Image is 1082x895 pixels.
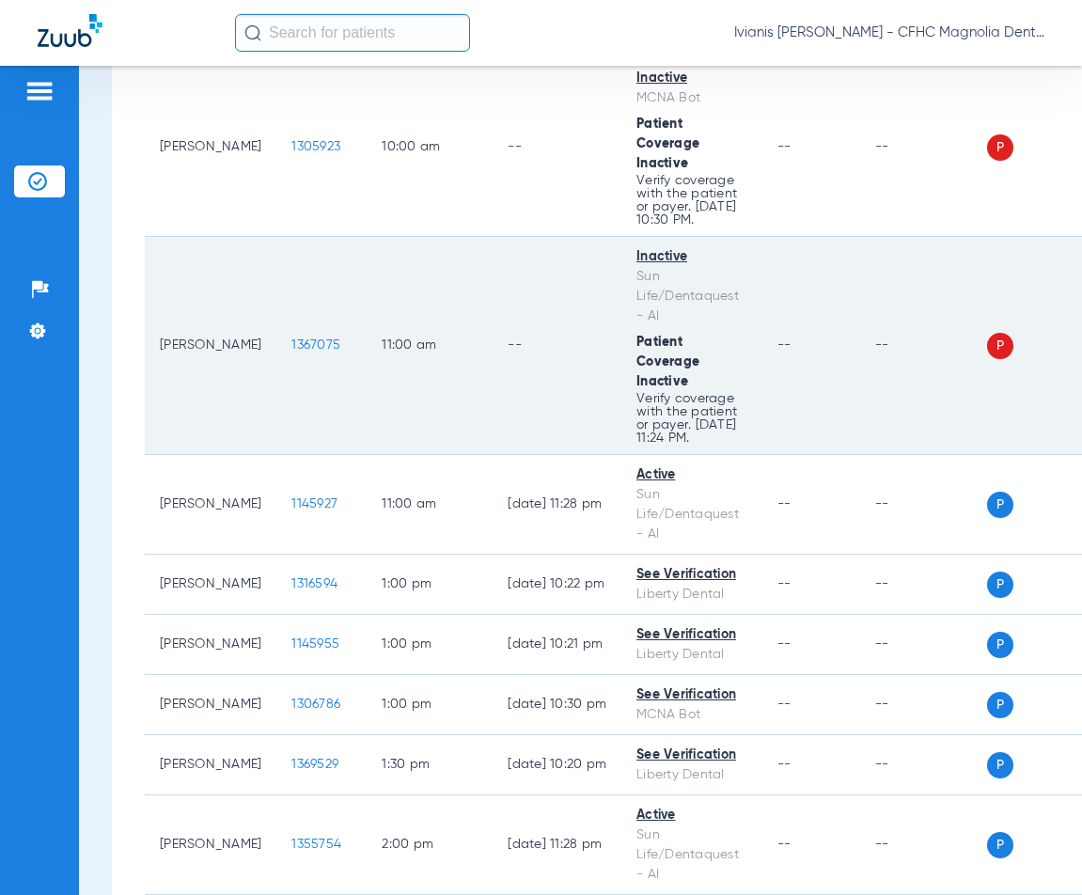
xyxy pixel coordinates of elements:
[291,838,341,851] span: 1355754
[987,692,1013,718] span: P
[777,577,792,590] span: --
[636,465,747,485] div: Active
[860,615,987,675] td: --
[145,795,276,895] td: [PERSON_NAME]
[636,565,747,585] div: See Verification
[145,455,276,555] td: [PERSON_NAME]
[367,555,493,615] td: 1:00 PM
[235,14,470,52] input: Search for patients
[493,615,621,675] td: [DATE] 10:21 PM
[636,267,747,326] div: Sun Life/Dentaquest - AI
[987,134,1013,161] span: P
[636,69,747,88] div: Inactive
[987,492,1013,518] span: P
[291,698,340,711] span: 1306786
[636,685,747,705] div: See Verification
[988,805,1082,895] iframe: Chat Widget
[860,455,987,555] td: --
[860,795,987,895] td: --
[860,58,987,237] td: --
[636,806,747,825] div: Active
[145,735,276,795] td: [PERSON_NAME]
[493,237,621,455] td: --
[367,615,493,675] td: 1:00 PM
[145,555,276,615] td: [PERSON_NAME]
[777,758,792,771] span: --
[291,637,339,651] span: 1145955
[987,632,1013,658] span: P
[291,338,340,352] span: 1367075
[24,80,55,102] img: hamburger-icon
[636,705,747,725] div: MCNA Bot
[145,615,276,675] td: [PERSON_NAME]
[987,333,1013,359] span: P
[636,247,747,267] div: Inactive
[636,88,747,108] div: MCNA Bot
[777,338,792,352] span: --
[493,555,621,615] td: [DATE] 10:22 PM
[493,455,621,555] td: [DATE] 11:28 PM
[777,140,792,153] span: --
[636,765,747,785] div: Liberty Dental
[493,735,621,795] td: [DATE] 10:20 PM
[987,752,1013,778] span: P
[145,58,276,237] td: [PERSON_NAME]
[291,577,337,590] span: 1316594
[145,675,276,735] td: [PERSON_NAME]
[636,746,747,765] div: See Verification
[636,485,747,544] div: Sun Life/Dentaquest - AI
[860,237,987,455] td: --
[860,675,987,735] td: --
[734,24,1044,42] span: Ivianis [PERSON_NAME] - CFHC Magnolia Dental
[777,637,792,651] span: --
[636,336,699,388] span: Patient Coverage Inactive
[636,174,747,227] p: Verify coverage with the patient or payer. [DATE] 10:30 PM.
[777,838,792,851] span: --
[636,645,747,665] div: Liberty Dental
[636,825,747,885] div: Sun Life/Dentaquest - AI
[636,585,747,605] div: Liberty Dental
[38,14,102,47] img: Zuub Logo
[367,58,493,237] td: 10:00 AM
[367,795,493,895] td: 2:00 PM
[145,237,276,455] td: [PERSON_NAME]
[636,392,747,445] p: Verify coverage with the patient or payer. [DATE] 11:24 PM.
[777,497,792,510] span: --
[367,675,493,735] td: 1:00 PM
[636,118,699,170] span: Patient Coverage Inactive
[987,572,1013,598] span: P
[244,24,261,41] img: Search Icon
[291,140,340,153] span: 1305923
[367,455,493,555] td: 11:00 AM
[493,795,621,895] td: [DATE] 11:28 PM
[860,555,987,615] td: --
[367,735,493,795] td: 1:30 PM
[860,735,987,795] td: --
[367,237,493,455] td: 11:00 AM
[291,758,338,771] span: 1369529
[291,497,337,510] span: 1145927
[777,698,792,711] span: --
[987,832,1013,858] span: P
[493,58,621,237] td: --
[493,675,621,735] td: [DATE] 10:30 PM
[636,625,747,645] div: See Verification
